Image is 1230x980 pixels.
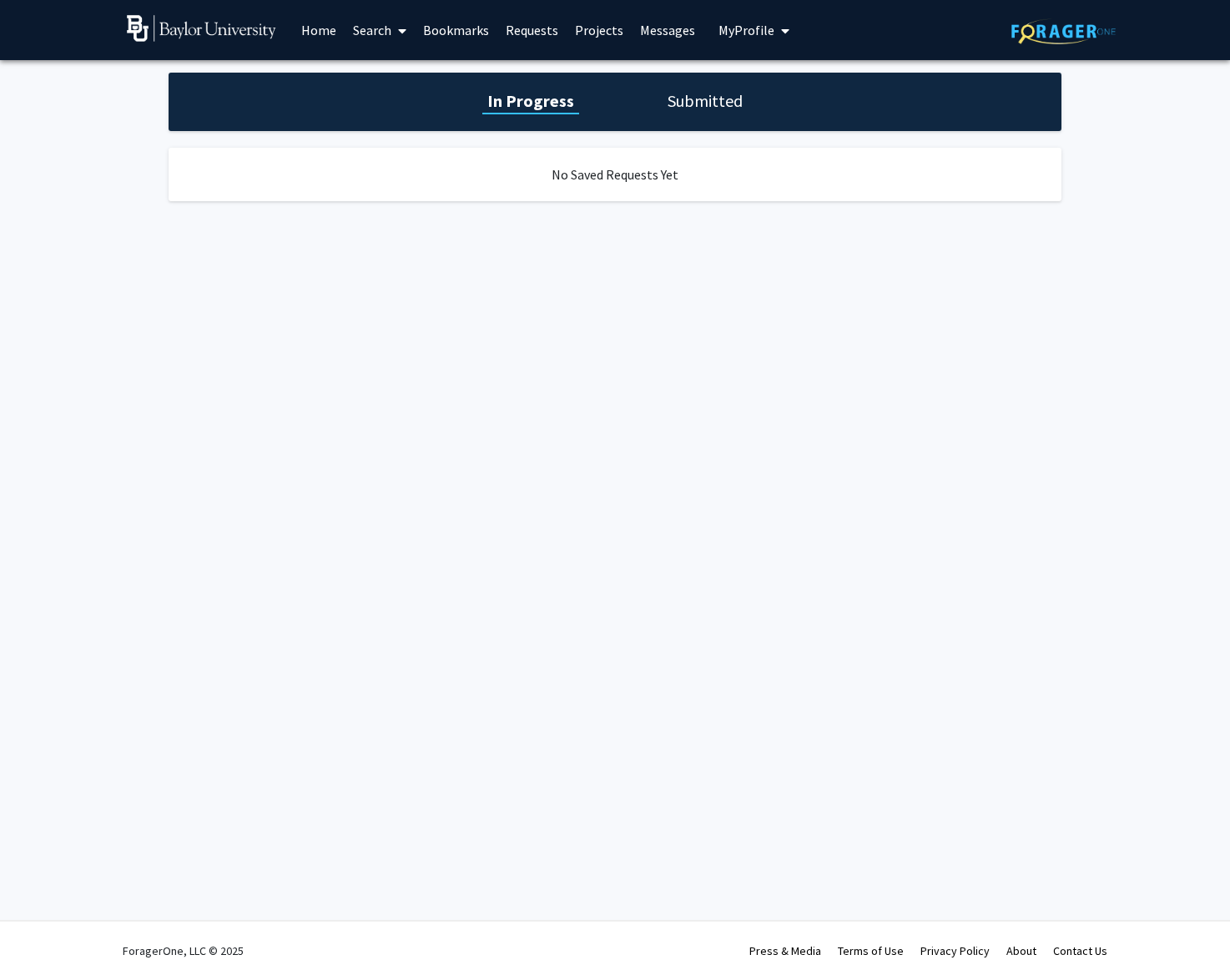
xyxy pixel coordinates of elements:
a: Bookmarks [415,1,497,59]
img: Baylor University Logo [127,15,276,42]
h1: Submitted [663,89,748,113]
a: Search [345,1,415,59]
a: Press & Media [749,943,821,958]
a: Projects [567,1,632,59]
a: Terms of Use [838,943,904,958]
a: Requests [497,1,567,59]
div: ForagerOne, LLC © 2025 [123,922,244,980]
div: No Saved Requests Yet [169,148,1061,201]
a: Home [293,1,345,59]
span: My Profile [718,22,774,38]
iframe: Chat [13,905,71,967]
a: Contact Us [1053,943,1107,958]
a: Messages [632,1,703,59]
h1: In Progress [482,89,579,113]
a: Privacy Policy [920,943,990,958]
img: ForagerOne Logo [1011,18,1116,44]
a: About [1006,943,1036,958]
